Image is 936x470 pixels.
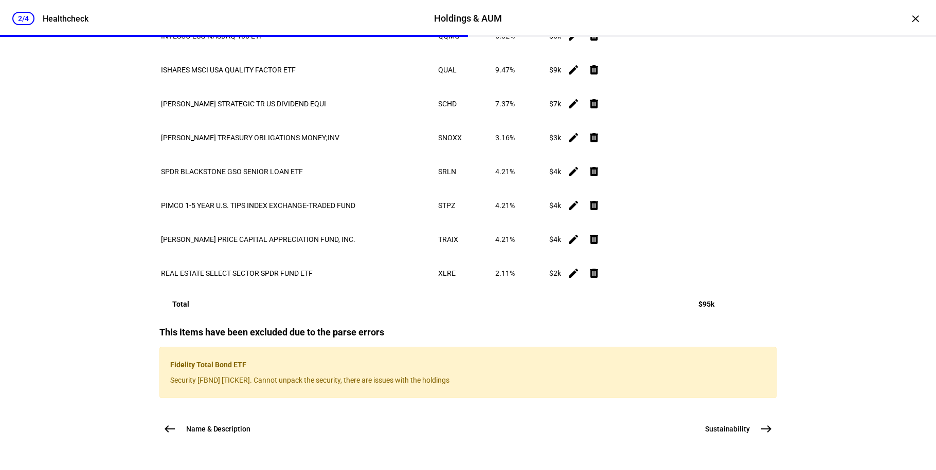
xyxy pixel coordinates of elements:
p: Security [FBND] [TICKER]. Cannot unpack the security, there are issues with the holdings [170,376,766,384]
div: $3k [535,134,561,142]
div: 2/4 [12,12,34,25]
div: $4k [535,167,561,176]
span: Sustainability [705,424,750,434]
span: [PERSON_NAME] STRATEGIC TR US DIVIDEND EQUI [161,100,326,108]
div: Holdings & AUM [434,12,502,25]
div: $4k [535,201,561,210]
mat-icon: edit [567,64,580,76]
mat-icon: edit [567,165,580,178]
span: REAL ESTATE SELECT SECTOR SPDR FUND ETF [161,269,313,277]
span: [PERSON_NAME] TREASURY OBLIGATIONS MONEY;INV [161,134,339,142]
mat-icon: delete [588,233,600,246]
button: Name & Description [159,419,257,439]
div: × [907,10,924,27]
mat-icon: west [164,423,176,435]
mat-icon: delete [588,165,600,178]
span: PIMCO 1-5 YEAR U.S. TIPS INDEX EXCHANGE-TRADED FUND [161,201,355,210]
td: 3.16% [495,121,534,154]
p: This items have been excluded due to the parse errors [159,327,777,337]
mat-icon: delete [588,267,600,279]
td: 2.11% [495,257,534,290]
td: 7.37% [495,87,534,120]
div: $2k [535,269,561,277]
mat-icon: east [760,423,772,435]
div: $95k [698,300,714,308]
mat-icon: delete [588,64,600,76]
span: TRAIX [438,235,458,243]
p: Fidelity Total Bond ETF [170,361,766,369]
mat-icon: edit [567,233,580,246]
td: 9.47% [495,53,534,86]
div: $9k [535,66,561,74]
mat-icon: delete [588,199,600,212]
span: SCHD [438,100,457,108]
span: STPZ [438,201,455,210]
span: SRLN [438,167,456,176]
mat-icon: edit [567,199,580,212]
span: SPDR BLACKSTONE GSO SENIOR LOAN ETF [161,167,303,176]
mat-icon: edit [567,98,580,110]
div: $4k [535,235,561,243]
mat-icon: delete [588,131,600,144]
mat-icon: delete [588,98,600,110]
span: Name & Description [186,424,250,434]
td: 4.21% [495,223,534,256]
span: XLRE [438,269,456,277]
span: ISHARES MSCI USA QUALITY FACTOR ETF [161,66,296,74]
mat-icon: edit [567,131,580,144]
mat-icon: edit [567,267,580,279]
div: Total [172,300,189,308]
span: [PERSON_NAME] PRICE CAPITAL APPRECIATION FUND, INC. [161,235,355,243]
span: SNOXX [438,134,462,142]
td: 4.21% [495,155,534,188]
span: QUAL [438,66,457,74]
td: 4.21% [495,189,534,222]
div: Healthcheck [43,14,88,24]
button: Sustainability [699,419,777,439]
div: $7k [535,100,561,108]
